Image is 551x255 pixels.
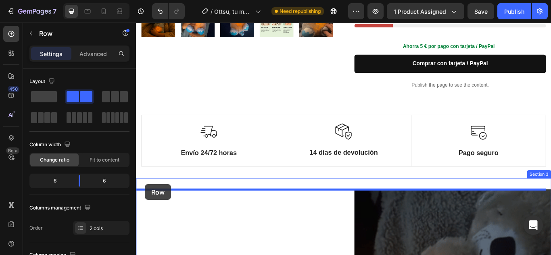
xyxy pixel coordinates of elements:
[468,3,494,19] button: Save
[152,3,185,19] div: Undo/Redo
[524,216,543,235] div: Open Intercom Messenger
[29,203,92,214] div: Columns management
[504,7,524,16] div: Publish
[40,50,63,58] p: Settings
[29,76,56,87] div: Layout
[90,225,127,232] div: 2 cols
[214,7,252,16] span: Ottsu, tu momento de calma
[39,29,108,38] p: Row
[40,156,69,164] span: Change ratio
[8,86,19,92] div: 450
[29,139,72,150] div: Column width
[87,175,128,187] div: 6
[474,8,488,15] span: Save
[3,3,60,19] button: 7
[6,147,19,154] div: Beta
[280,8,321,15] span: Need republishing
[136,23,551,255] iframe: Design area
[394,7,446,16] span: 1 product assigned
[497,3,531,19] button: Publish
[31,175,72,187] div: 6
[211,7,213,16] span: /
[53,6,56,16] p: 7
[29,224,43,232] div: Order
[387,3,464,19] button: 1 product assigned
[79,50,107,58] p: Advanced
[90,156,119,164] span: Fit to content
